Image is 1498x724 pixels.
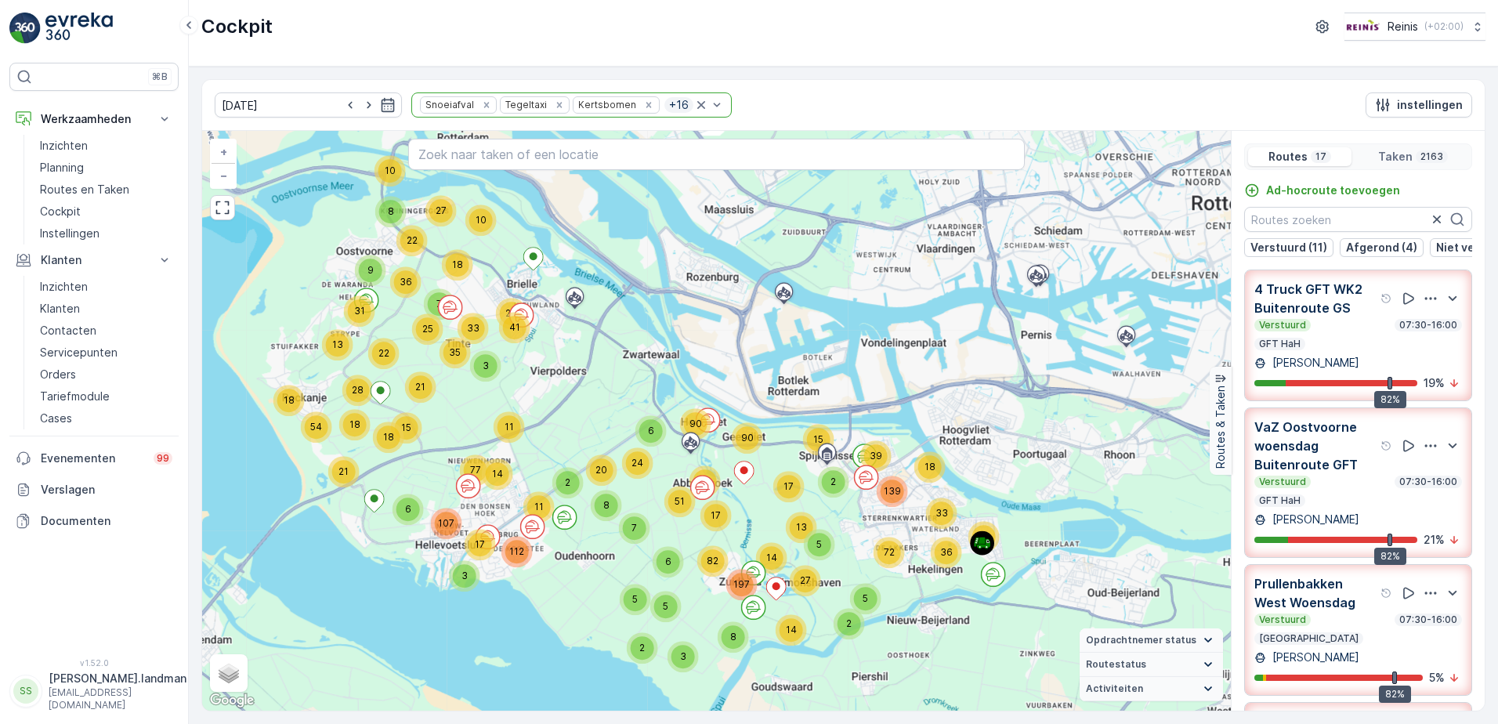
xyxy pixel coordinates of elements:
[1086,658,1146,671] span: Routestatus
[756,542,787,574] div: 14
[405,503,411,515] span: 6
[34,135,179,157] a: Inzichten
[310,421,322,433] span: 54
[9,244,179,276] button: Klanten
[501,97,549,112] div: Tegeltaxi
[1257,338,1302,350] p: GFT HaH
[632,593,638,605] span: 5
[40,226,100,241] p: Instellingen
[41,252,147,268] p: Klanten
[212,140,235,164] a: In zoomen
[730,631,736,643] span: 8
[442,249,473,281] div: 18
[668,641,699,672] div: 3
[1314,150,1328,163] p: 17
[1380,292,1393,305] div: help tooltippictogram
[478,99,495,111] div: Remove Snoeiafval
[34,407,179,429] a: Cases
[931,537,962,568] div: 36
[1268,149,1308,165] p: Routes
[45,13,113,44] img: logo_light-DOdMpM7g.png
[391,412,422,443] div: 15
[339,409,371,440] div: 18
[1244,207,1472,232] input: Routes zoeken
[1254,418,1377,474] p: VaZ Oostvoorne woensdag Buitenroute GFT
[874,537,905,568] div: 72
[863,592,868,604] span: 5
[665,556,671,567] span: 6
[460,454,491,486] div: 77
[773,471,805,502] div: 17
[1080,677,1223,701] summary: Activiteiten
[465,529,496,560] div: 17
[344,295,375,327] div: 31
[421,97,476,112] div: Snoeiafval
[935,507,948,519] span: 33
[783,480,794,492] span: 17
[383,431,394,443] span: 18
[1374,391,1406,408] div: 82%
[776,614,807,646] div: 14
[212,656,246,690] a: Layers
[1086,682,1143,695] span: Activiteiten
[373,422,404,453] div: 18
[1254,280,1377,317] p: 4 Truck GFT WK2 Buitenroute GS
[816,538,822,550] span: 5
[800,574,811,586] span: 27
[640,99,657,111] div: Remove Kertsbomen
[650,591,682,622] div: 5
[1257,319,1308,331] p: Verstuurd
[1080,653,1223,677] summary: Routestatus
[804,529,835,560] div: 5
[408,139,1026,170] input: Zoek naar taken of een locatie
[34,342,179,364] a: Servicepunten
[631,522,637,534] span: 7
[1257,632,1360,645] p: [GEOGRAPHIC_DATA]
[1257,476,1308,488] p: Verstuurd
[40,160,84,176] p: Planning
[34,386,179,407] a: Tariefmodule
[1269,512,1359,527] p: [PERSON_NAME]
[884,485,901,497] span: 139
[374,155,406,186] div: 10
[668,97,690,113] p: + 16
[461,570,468,581] span: 3
[201,14,273,39] p: Cockpit
[407,234,418,246] span: 22
[41,513,172,529] p: Documenten
[680,408,711,440] div: 90
[505,307,517,319] span: 23
[367,264,374,276] span: 9
[220,145,227,158] span: +
[436,298,442,310] span: 7
[834,608,865,639] div: 2
[483,360,489,371] span: 3
[1397,97,1463,113] p: instellingen
[1429,670,1445,686] p: 5 %
[40,138,88,154] p: Inzichten
[401,422,411,433] span: 15
[449,560,480,592] div: 3
[505,421,514,433] span: 11
[328,456,360,487] div: 21
[49,686,186,711] p: [EMAIL_ADDRESS][DOMAIN_NAME]
[1269,355,1359,371] p: [PERSON_NAME]
[509,321,520,333] span: 41
[452,259,463,270] span: 18
[396,225,428,256] div: 22
[9,474,179,505] a: Verslagen
[492,468,503,480] span: 14
[34,320,179,342] a: Contacten
[1419,150,1445,163] p: 2163
[34,298,179,320] a: Klanten
[595,464,607,476] span: 20
[586,454,617,486] div: 20
[689,418,702,429] span: 90
[1380,587,1393,599] div: help tooltippictogram
[803,424,834,455] div: 15
[551,99,568,111] div: Remove Tegeltaxi
[470,464,481,476] span: 77
[375,196,407,227] div: 8
[732,422,763,454] div: 90
[1346,240,1417,255] p: Afgerond (4)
